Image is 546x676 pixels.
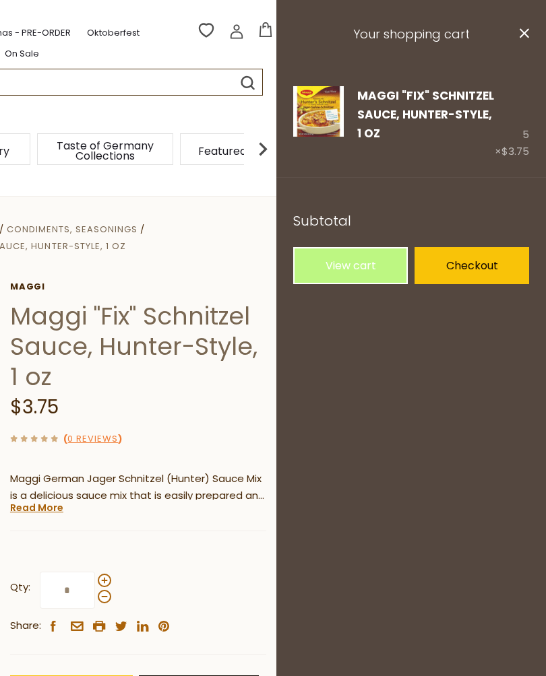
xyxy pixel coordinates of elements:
[63,432,122,445] span: ( )
[7,223,138,236] a: Condiments, Seasonings
[495,86,529,161] div: 5 ×
[357,88,494,142] a: Maggi "Fix" Schnitzel Sauce, Hunter-Style, 1 oz
[10,281,266,292] a: Maggi
[502,144,529,158] span: $3.75
[198,146,297,156] a: Featured Products
[10,301,266,392] h1: Maggi "Fix" Schnitzel Sauce, Hunter-Style, 1 oz
[293,211,351,230] span: Subtotal
[415,247,529,284] a: Checkout
[10,579,30,596] strong: Qty:
[293,86,344,161] a: Maggi German Jaeger Schnitzel (Hunter) Mix
[67,432,118,446] a: 0 Reviews
[10,394,59,420] span: $3.75
[293,247,408,284] a: View cart
[10,501,63,514] a: Read More
[40,572,95,609] input: Qty:
[5,46,39,61] a: On Sale
[249,135,276,162] img: next arrow
[51,141,159,161] a: Taste of Germany Collections
[293,86,344,137] img: Maggi German Jaeger Schnitzel (Hunter) Mix
[10,471,266,504] p: Maggi German Jager Schnitzel (Hunter) Sauce Mix is a delicious sauce mix that is easily prepared ...
[10,617,41,634] span: Share:
[87,26,140,40] a: Oktoberfest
